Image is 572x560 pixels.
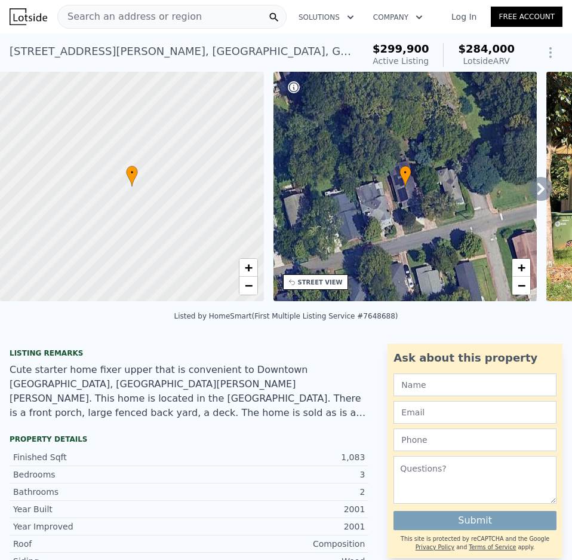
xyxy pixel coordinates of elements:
[512,277,530,295] a: Zoom out
[437,11,491,23] a: Log In
[13,521,189,533] div: Year Improved
[393,535,556,552] div: This site is protected by reCAPTCHA and the Google and apply.
[373,42,429,55] span: $299,900
[518,278,525,293] span: −
[10,434,368,444] div: Property details
[518,260,525,275] span: +
[58,10,202,24] span: Search an address or region
[393,350,556,366] div: Ask about this property
[458,42,515,55] span: $284,000
[239,259,257,277] a: Zoom in
[189,538,365,550] div: Composition
[298,278,343,287] div: STREET VIEW
[13,469,189,481] div: Bedrooms
[393,401,556,424] input: Email
[244,278,252,293] span: −
[189,469,365,481] div: 3
[10,43,353,60] div: [STREET_ADDRESS][PERSON_NAME] , [GEOGRAPHIC_DATA] , GA 30315
[126,166,138,186] div: •
[416,544,454,550] a: Privacy Policy
[189,486,365,498] div: 2
[539,41,562,65] button: Show Options
[289,7,364,28] button: Solutions
[373,56,429,66] span: Active Listing
[126,167,138,178] span: •
[393,429,556,451] input: Phone
[10,348,368,358] div: Listing remarks
[244,260,252,275] span: +
[10,8,47,25] img: Lotside
[458,55,515,67] div: Lotside ARV
[399,166,411,186] div: •
[364,7,432,28] button: Company
[399,167,411,178] span: •
[469,544,516,550] a: Terms of Service
[189,503,365,515] div: 2001
[174,312,398,320] div: Listed by HomeSmart (First Multiple Listing Service #7648688)
[393,374,556,396] input: Name
[512,259,530,277] a: Zoom in
[13,451,189,463] div: Finished Sqft
[491,7,562,27] a: Free Account
[13,538,189,550] div: Roof
[189,451,365,463] div: 1,083
[13,486,189,498] div: Bathrooms
[239,277,257,295] a: Zoom out
[13,503,189,515] div: Year Built
[189,521,365,533] div: 2001
[10,363,368,420] div: Cute starter home fixer upper that is convenient to Downtown [GEOGRAPHIC_DATA], [GEOGRAPHIC_DATA]...
[393,511,556,530] button: Submit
